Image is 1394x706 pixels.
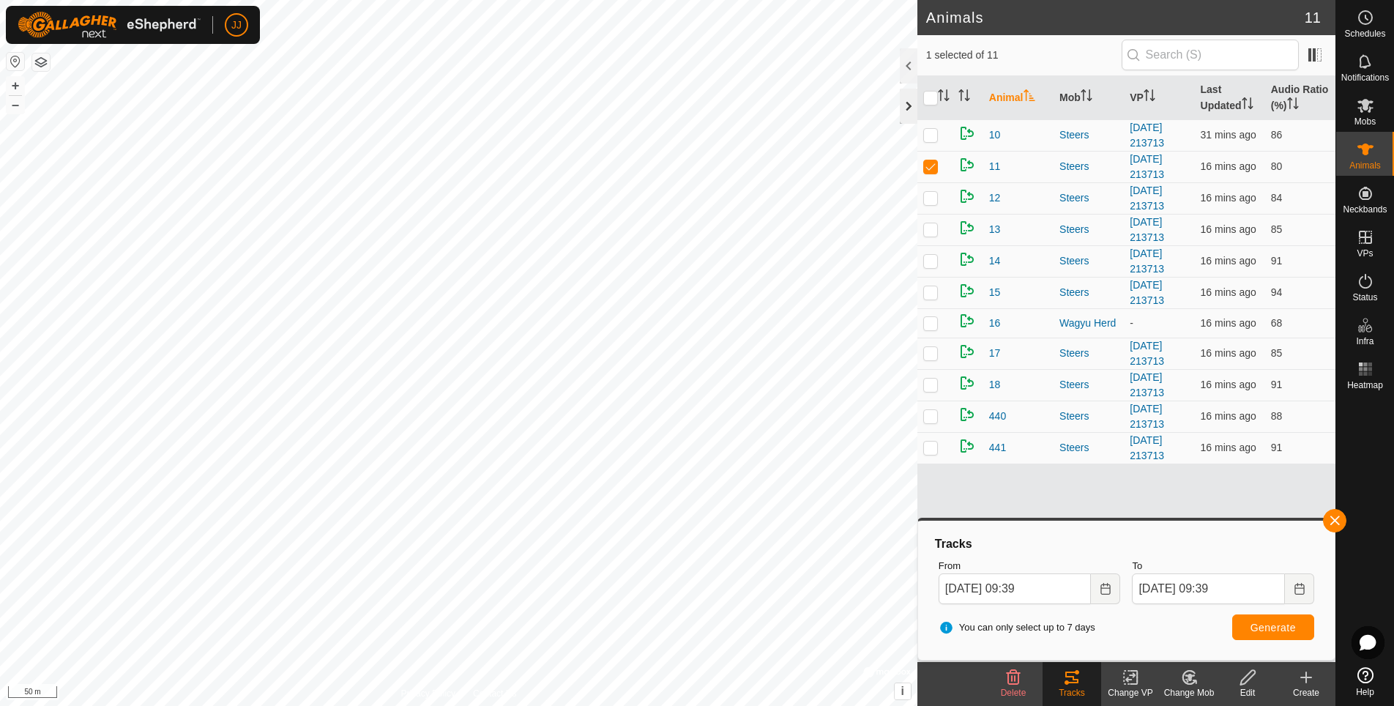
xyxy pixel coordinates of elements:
[1059,409,1118,424] div: Steers
[1287,100,1299,111] p-sorticon: Activate to sort
[1201,347,1256,359] span: 25 Aug 2025, 9:22 am
[7,77,24,94] button: +
[1059,440,1118,456] div: Steers
[1059,316,1118,331] div: Wagyu Herd
[989,253,1001,269] span: 14
[7,96,24,114] button: –
[1356,688,1374,696] span: Help
[1271,129,1283,141] span: 86
[958,406,976,423] img: returning on
[989,159,1001,174] span: 11
[1271,160,1283,172] span: 80
[1201,192,1256,204] span: 25 Aug 2025, 9:22 am
[231,18,242,33] span: JJ
[1271,379,1283,390] span: 91
[1091,573,1120,604] button: Choose Date
[989,316,1001,331] span: 16
[1195,76,1265,120] th: Last Updated
[1059,377,1118,393] div: Steers
[1336,661,1394,702] a: Help
[901,685,904,697] span: i
[1130,317,1133,329] app-display-virtual-paddock-transition: -
[1160,686,1218,699] div: Change Mob
[933,535,1320,553] div: Tracks
[1201,410,1256,422] span: 25 Aug 2025, 9:23 am
[926,48,1122,63] span: 1 selected of 11
[1132,559,1314,573] label: To
[958,187,976,205] img: returning on
[1130,279,1164,306] a: [DATE] 213713
[1271,347,1283,359] span: 85
[1130,371,1164,398] a: [DATE] 213713
[958,219,976,237] img: returning on
[1201,129,1256,141] span: 25 Aug 2025, 9:08 am
[1130,216,1164,243] a: [DATE] 213713
[1218,686,1277,699] div: Edit
[1344,29,1385,38] span: Schedules
[1122,40,1299,70] input: Search (S)
[926,9,1305,26] h2: Animals
[1357,249,1373,258] span: VPs
[1201,160,1256,172] span: 25 Aug 2025, 9:23 am
[1059,346,1118,361] div: Steers
[18,12,201,38] img: Gallagher Logo
[1024,92,1035,103] p-sorticon: Activate to sort
[1001,688,1026,698] span: Delete
[1343,205,1387,214] span: Neckbands
[1250,622,1296,633] span: Generate
[7,53,24,70] button: Reset Map
[1059,285,1118,300] div: Steers
[1352,293,1377,302] span: Status
[989,222,1001,237] span: 13
[1305,7,1321,29] span: 11
[989,346,1001,361] span: 17
[1130,185,1164,212] a: [DATE] 213713
[1347,381,1383,390] span: Heatmap
[473,687,516,700] a: Contact Us
[1201,317,1256,329] span: 25 Aug 2025, 9:22 am
[939,559,1121,573] label: From
[1059,127,1118,143] div: Steers
[958,437,976,455] img: returning on
[1201,286,1256,298] span: 25 Aug 2025, 9:23 am
[989,409,1006,424] span: 440
[1271,223,1283,235] span: 85
[1265,76,1335,120] th: Audio Ratio (%)
[1201,379,1256,390] span: 25 Aug 2025, 9:23 am
[1356,337,1373,346] span: Infra
[989,190,1001,206] span: 12
[1277,686,1335,699] div: Create
[958,92,970,103] p-sorticon: Activate to sort
[938,92,950,103] p-sorticon: Activate to sort
[1242,100,1253,111] p-sorticon: Activate to sort
[958,312,976,330] img: returning on
[1201,442,1256,453] span: 25 Aug 2025, 9:23 am
[1354,117,1376,126] span: Mobs
[1232,614,1314,640] button: Generate
[1081,92,1092,103] p-sorticon: Activate to sort
[1271,192,1283,204] span: 84
[989,377,1001,393] span: 18
[1054,76,1124,120] th: Mob
[1144,92,1155,103] p-sorticon: Activate to sort
[989,127,1001,143] span: 10
[1271,410,1283,422] span: 88
[1271,317,1283,329] span: 68
[1201,255,1256,267] span: 25 Aug 2025, 9:23 am
[1059,159,1118,174] div: Steers
[939,620,1095,635] span: You can only select up to 7 days
[958,343,976,360] img: returning on
[1101,686,1160,699] div: Change VP
[1124,76,1194,120] th: VP
[1285,573,1314,604] button: Choose Date
[1130,122,1164,149] a: [DATE] 213713
[32,53,50,71] button: Map Layers
[1341,73,1389,82] span: Notifications
[958,156,976,174] img: returning on
[1043,686,1101,699] div: Tracks
[1059,222,1118,237] div: Steers
[958,282,976,300] img: returning on
[1201,223,1256,235] span: 25 Aug 2025, 9:23 am
[983,76,1054,120] th: Animal
[1271,442,1283,453] span: 91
